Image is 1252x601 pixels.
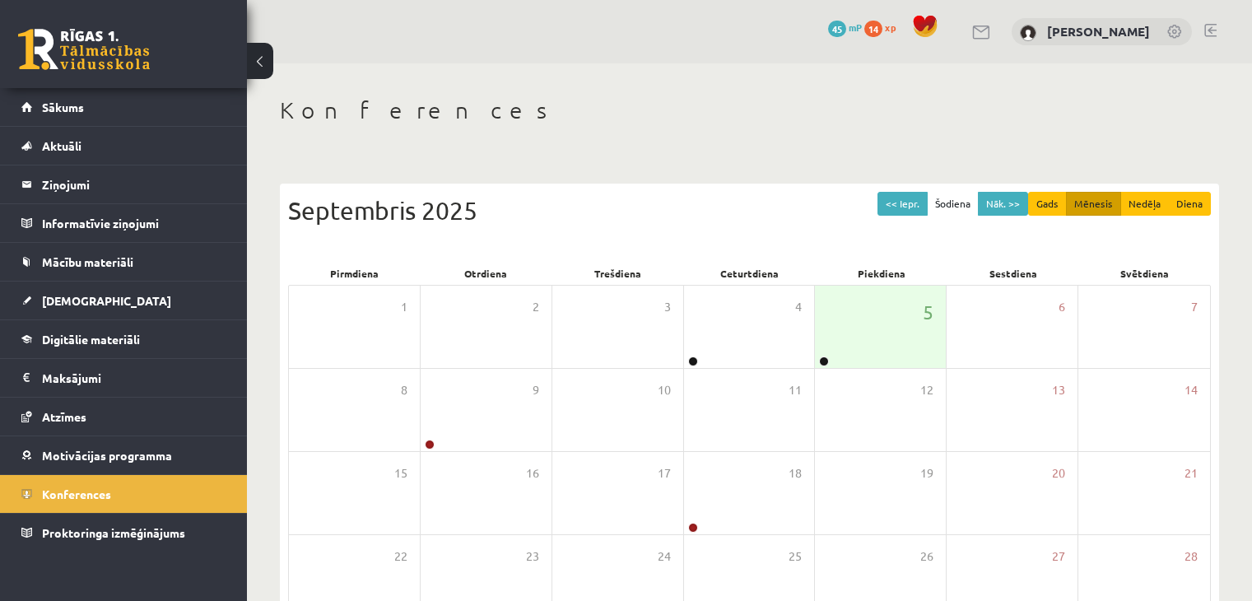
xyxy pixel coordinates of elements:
[42,138,81,153] span: Aktuāli
[21,436,226,474] a: Motivācijas programma
[849,21,862,34] span: mP
[533,381,539,399] span: 9
[1020,25,1036,41] img: Sendija Ivanova
[21,127,226,165] a: Aktuāli
[1059,298,1065,316] span: 6
[828,21,846,37] span: 45
[658,381,671,399] span: 10
[42,409,86,424] span: Atzīmes
[42,359,226,397] legend: Maksājumi
[401,381,407,399] span: 8
[1052,547,1065,566] span: 27
[552,262,683,285] div: Trešdiena
[664,298,671,316] span: 3
[658,547,671,566] span: 24
[288,262,420,285] div: Pirmdiena
[533,298,539,316] span: 2
[828,21,862,34] a: 45 mP
[1191,298,1198,316] span: 7
[42,448,172,463] span: Motivācijas programma
[1079,262,1211,285] div: Svētdiena
[1185,464,1198,482] span: 21
[1168,192,1211,216] button: Diena
[21,475,226,513] a: Konferences
[21,398,226,436] a: Atzīmes
[789,547,802,566] span: 25
[1047,23,1150,40] a: [PERSON_NAME]
[21,359,226,397] a: Maksājumi
[789,381,802,399] span: 11
[21,88,226,126] a: Sākums
[288,192,1211,229] div: Septembris 2025
[21,320,226,358] a: Digitālie materiāli
[923,298,933,326] span: 5
[927,192,979,216] button: Šodiena
[42,165,226,203] legend: Ziņojumi
[1185,547,1198,566] span: 28
[21,282,226,319] a: [DEMOGRAPHIC_DATA]
[864,21,904,34] a: 14 xp
[795,298,802,316] span: 4
[42,204,226,242] legend: Informatīvie ziņojumi
[21,204,226,242] a: Informatīvie ziņojumi
[658,464,671,482] span: 17
[420,262,552,285] div: Otrdiena
[683,262,815,285] div: Ceturtdiena
[42,293,171,308] span: [DEMOGRAPHIC_DATA]
[401,298,407,316] span: 1
[394,547,407,566] span: 22
[1185,381,1198,399] span: 14
[1052,464,1065,482] span: 20
[18,29,150,70] a: Rīgas 1. Tālmācības vidusskola
[42,487,111,501] span: Konferences
[21,165,226,203] a: Ziņojumi
[978,192,1028,216] button: Nāk. >>
[526,464,539,482] span: 16
[1052,381,1065,399] span: 13
[885,21,896,34] span: xp
[1066,192,1121,216] button: Mēnesis
[1120,192,1169,216] button: Nedēļa
[920,464,933,482] span: 19
[920,547,933,566] span: 26
[280,96,1219,124] h1: Konferences
[526,547,539,566] span: 23
[21,514,226,552] a: Proktoringa izmēģinājums
[789,464,802,482] span: 18
[864,21,882,37] span: 14
[394,464,407,482] span: 15
[1028,192,1067,216] button: Gads
[877,192,928,216] button: << Iepr.
[42,100,84,114] span: Sākums
[816,262,947,285] div: Piekdiena
[21,243,226,281] a: Mācību materiāli
[947,262,1079,285] div: Sestdiena
[42,254,133,269] span: Mācību materiāli
[920,381,933,399] span: 12
[42,525,185,540] span: Proktoringa izmēģinājums
[42,332,140,347] span: Digitālie materiāli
